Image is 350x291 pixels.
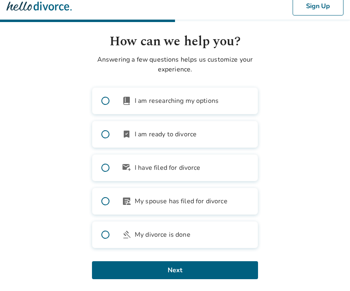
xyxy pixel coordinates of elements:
[309,252,350,291] iframe: Chat Widget
[92,32,258,51] h1: How can we help you?
[135,96,219,106] span: I am researching my options
[135,129,197,139] span: I am ready to divorce
[122,230,131,240] span: gavel
[122,96,131,106] span: book_2
[122,129,131,139] span: bookmark_check
[135,163,201,173] span: I have filed for divorce
[135,230,190,240] span: My divorce is done
[122,163,131,173] span: outgoing_mail
[122,196,131,206] span: article_person
[92,261,258,279] button: Next
[135,196,227,206] span: My spouse has filed for divorce
[92,55,258,74] p: Answering a few questions helps us customize your experience.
